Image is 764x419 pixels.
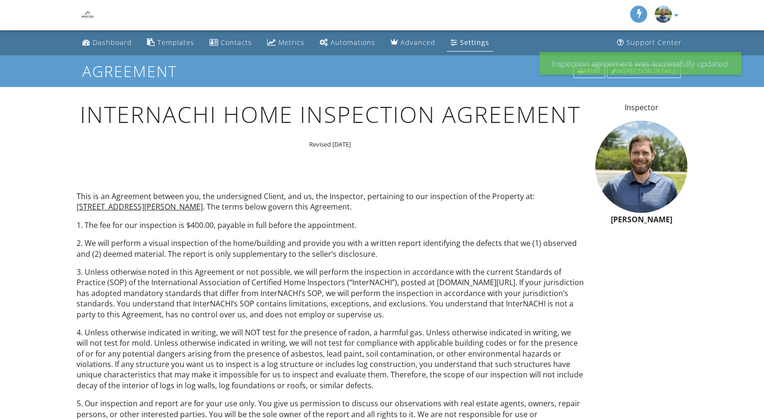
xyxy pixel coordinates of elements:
div: Print [573,65,605,78]
p: 1. The fee for our inspection is $400.00, payable in full before the appointment. [77,220,584,230]
h1: Agreement [82,63,681,79]
a: Inspection Details [606,64,682,79]
div: Automations [330,38,375,47]
p: This is an Agreement between you, the undersigned Client, and us, the Inspector, pertaining to ou... [77,191,584,212]
a: Dashboard [78,34,136,52]
div: Settings [460,38,489,47]
div: Inspection agreement was successfully updated. [539,52,741,75]
a: Advanced [387,34,439,52]
div: Dashboard [93,38,132,47]
p: Revised [DATE] [77,140,584,148]
a: Automations (Basic) [316,34,379,52]
h6: [PERSON_NAME] [595,216,687,224]
h1: INTERNACHI Home Inspection Agreement [77,102,584,127]
img: main_profile_pic.jpeg [595,121,687,213]
span: [STREET_ADDRESS][PERSON_NAME] [77,201,203,212]
p: Inspector [595,102,687,113]
a: Metrics [263,34,308,52]
a: Settings [447,34,493,52]
a: Print [573,64,606,79]
div: Inspection Details [607,65,681,78]
a: Contacts [206,34,256,52]
p: 2. We will perform a visual inspection of the home/building and provide you with a written report... [77,238,584,259]
img: main_profile_pic.jpeg [655,6,672,23]
div: Metrics [278,38,304,47]
p: 4. Unless otherwise indicated in writing, we will NOT test for the presence of radon, a harmful g... [77,327,584,391]
a: Templates [143,34,198,52]
p: 3. Unless otherwise noted in this Agreement or not possible, we will perform the inspection in ac... [77,267,584,320]
img: Precise Home Inspections LLC [77,2,98,28]
div: Support Center [626,38,682,47]
div: Contacts [221,38,252,47]
div: Templates [157,38,194,47]
a: Support Center [613,34,686,52]
div: Advanced [400,38,435,47]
